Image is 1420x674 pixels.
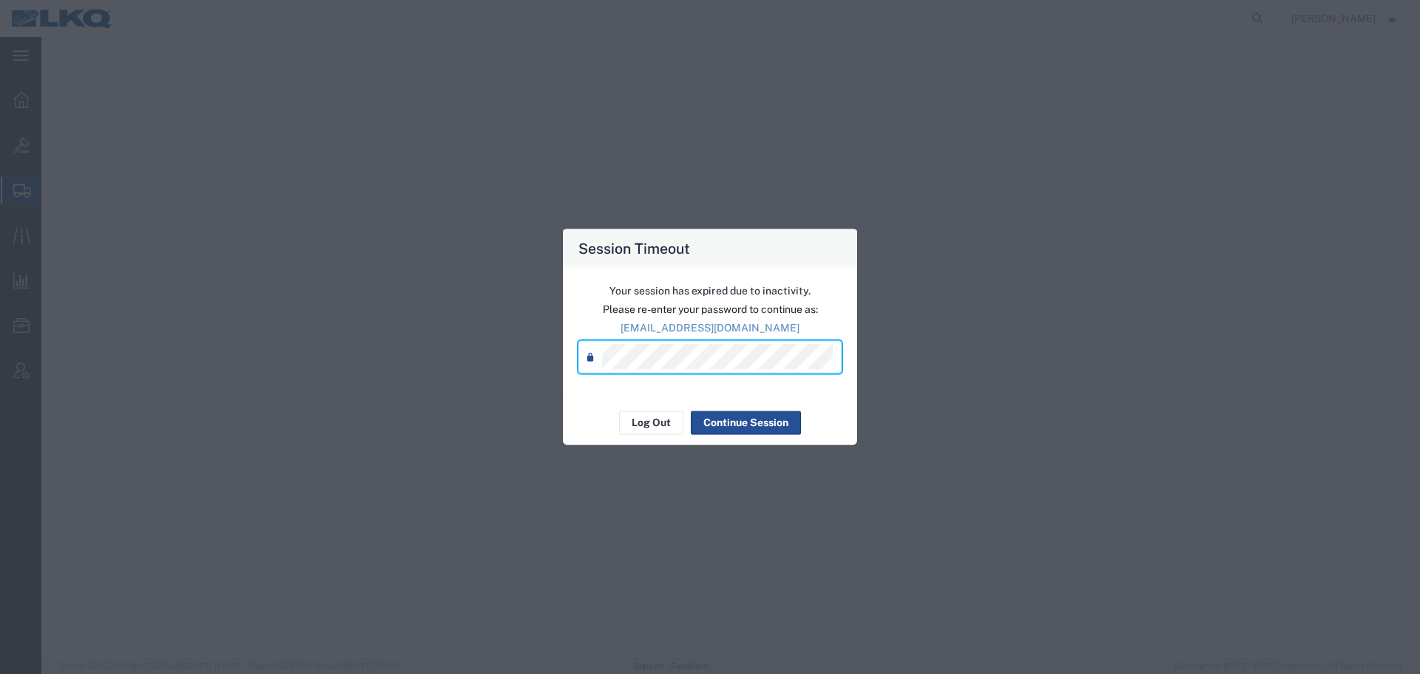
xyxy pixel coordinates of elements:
[619,411,683,434] button: Log Out
[578,320,842,335] p: [EMAIL_ADDRESS][DOMAIN_NAME]
[578,301,842,317] p: Please re-enter your password to continue as:
[578,237,690,258] h4: Session Timeout
[691,411,801,434] button: Continue Session
[578,283,842,298] p: Your session has expired due to inactivity.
